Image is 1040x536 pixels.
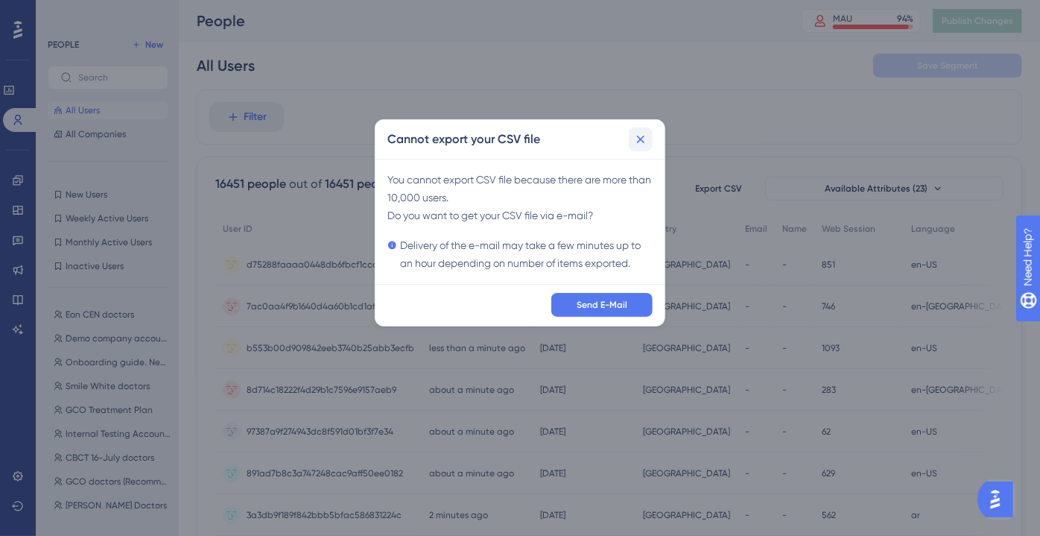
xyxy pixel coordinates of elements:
[977,477,1022,522] iframe: UserGuiding AI Assistant Launcher
[387,171,653,272] div: You cannot export CSV file because there are more than 10,000 users . Do you want to get your CSV...
[387,236,653,272] div: Delivery of the e-mail may take a few minutes up to an hour depending on number of items exported.
[577,299,627,311] span: Send E-Mail
[387,130,540,148] h2: Cannot export your CSV file
[35,4,93,22] span: Need Help?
